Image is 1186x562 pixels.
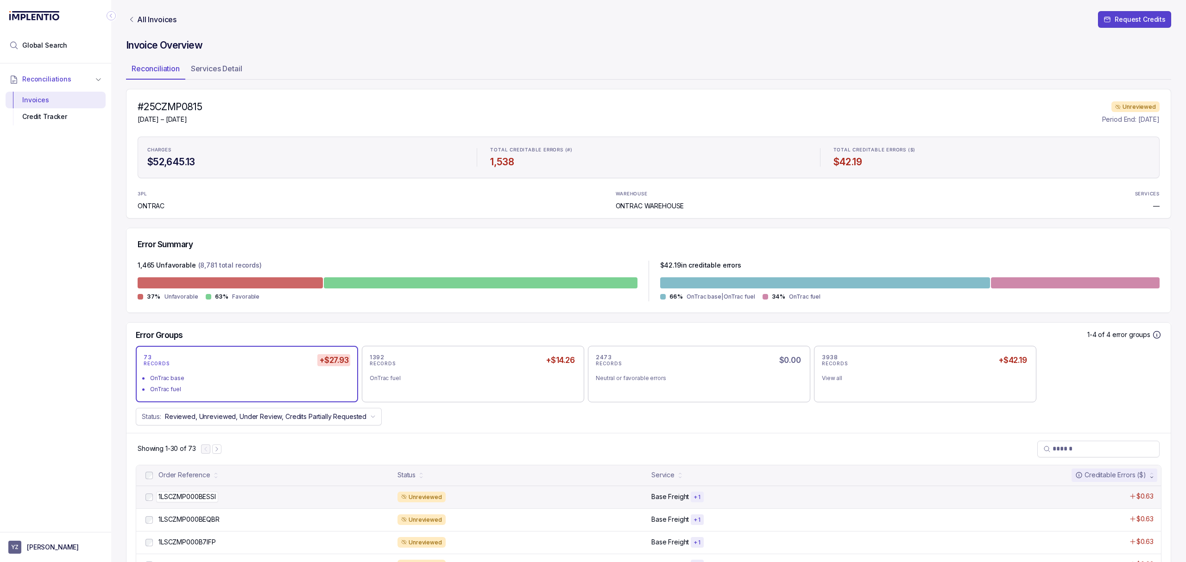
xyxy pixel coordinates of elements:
span: Reconciliations [22,75,71,84]
p: Base Freight [651,515,689,524]
h4: Invoice Overview [126,39,1171,52]
h5: +$14.26 [544,354,576,366]
div: Reconciliations [6,90,106,127]
p: RECORDS [596,361,622,367]
p: $0.63 [1136,514,1154,524]
p: 37% [147,293,161,300]
div: View all [822,374,1021,383]
p: All Invoices [137,15,177,24]
p: ONTRAC WAREHOUSE [616,201,684,211]
span: Global Search [22,41,67,50]
p: $ 42.19 in creditable errors [660,261,741,272]
h4: $52,645.13 [147,156,464,169]
div: Invoices [13,92,98,108]
button: Reconciliations [6,69,106,89]
p: Reviewed, Unreviewed, Under Review, Credits Partially Requested [165,412,366,421]
div: OnTrac fuel [370,374,569,383]
div: OnTrac fuel [150,385,349,394]
div: Service [651,470,675,480]
div: Neutral or favorable errors [596,374,795,383]
div: Unreviewed [397,514,446,525]
div: Creditable Errors ($) [1075,470,1146,480]
input: checkbox-checkbox [145,516,153,524]
p: TOTAL CREDITABLE ERRORS (#) [490,147,573,153]
button: User initials[PERSON_NAME] [8,541,103,554]
p: $0.63 [1136,537,1154,546]
h5: $0.00 [777,354,802,366]
p: 2473 [596,354,612,361]
p: Showing 1-30 of 73 [138,444,196,453]
p: 34% [772,293,786,300]
ul: Statistic Highlights [138,137,1160,178]
h5: Error Groups [136,330,183,340]
p: Reconciliation [132,63,180,74]
p: RECORDS [144,361,170,367]
p: WAREHOUSE [616,191,648,197]
p: + 1 [694,516,700,524]
div: Unreviewed [1111,101,1160,112]
h5: +$42.19 [997,354,1028,366]
p: RECORDS [370,361,396,367]
div: Status [397,470,416,480]
p: $0.63 [1136,492,1154,501]
p: Request Credits [1115,15,1166,24]
p: (8,781 total records) [198,261,262,272]
p: Unfavorable [164,292,198,301]
div: Unreviewed [397,492,446,503]
h4: 1,538 [490,156,807,169]
p: CHARGES [147,147,171,153]
p: SERVICES [1135,191,1160,197]
div: Order Reference [158,470,210,480]
button: Next Page [212,444,221,454]
p: + 1 [694,539,700,546]
p: 1LSCZMP000B7IFP [158,537,216,547]
span: User initials [8,541,21,554]
p: 1,465 Unfavorable [138,261,196,272]
p: ONTRAC [138,201,164,211]
p: Period End: [DATE] [1102,115,1160,124]
p: 3938 [822,354,838,361]
p: OnTrac base|OnTrac fuel [687,292,755,301]
p: 3PL [138,191,162,197]
p: + 1 [694,493,700,501]
p: — [1153,201,1160,211]
p: TOTAL CREDITABLE ERRORS ($) [833,147,916,153]
div: Collapse Icon [106,10,117,21]
li: Tab Reconciliation [126,61,185,80]
p: Base Freight [651,492,689,501]
li: Tab Services Detail [185,61,248,80]
h4: $42.19 [833,156,1150,169]
ul: Tab Group [126,61,1171,80]
input: checkbox-checkbox [145,472,153,479]
p: OnTrac fuel [789,292,820,301]
p: RECORDS [822,361,848,367]
p: 73 [144,354,151,361]
h5: +$27.93 [317,354,350,366]
li: Statistic TOTAL CREDITABLE ERRORS (#) [485,141,812,174]
button: Request Credits [1098,11,1171,28]
p: Base Freight [651,537,689,547]
h4: #25CZMP0815 [138,100,202,113]
p: 63% [215,293,229,300]
div: OnTrac base [150,374,349,383]
p: 1-4 of 4 [1087,330,1112,339]
div: Remaining page entries [138,444,196,453]
p: Services Detail [191,63,242,74]
button: Status:Reviewed, Unreviewed, Under Review, Credits Partially Requested [136,408,382,425]
p: [PERSON_NAME] [27,543,79,552]
p: Status: [142,412,161,421]
p: [DATE] – [DATE] [138,115,202,124]
p: 1392 [370,354,384,361]
li: Statistic CHARGES [142,141,469,174]
a: Link All Invoices [126,15,178,24]
div: Unreviewed [397,537,446,548]
h5: Error Summary [138,239,193,250]
input: checkbox-checkbox [145,539,153,546]
p: 1LSCZMP000BEQBR [158,515,220,524]
input: checkbox-checkbox [145,493,153,501]
p: error groups [1112,330,1150,339]
p: 1LSCZMP000BESSI [156,492,218,502]
li: Statistic TOTAL CREDITABLE ERRORS ($) [828,141,1155,174]
div: Credit Tracker [13,108,98,125]
p: 66% [669,293,683,300]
